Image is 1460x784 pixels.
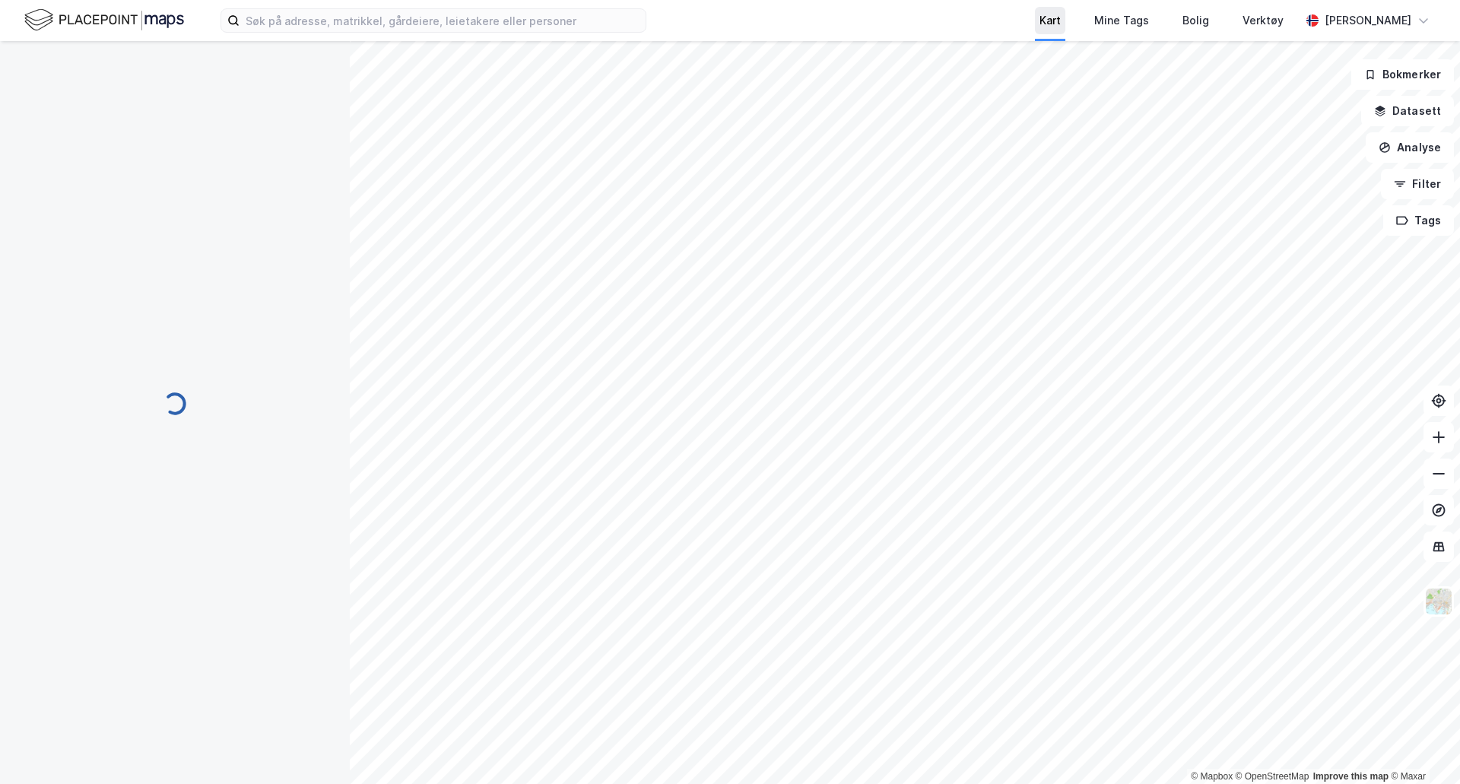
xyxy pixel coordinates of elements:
img: spinner.a6d8c91a73a9ac5275cf975e30b51cfb.svg [163,392,187,416]
a: Improve this map [1313,771,1389,782]
button: Tags [1383,205,1454,236]
button: Datasett [1361,96,1454,126]
button: Bokmerker [1351,59,1454,90]
div: Kontrollprogram for chat [1384,711,1460,784]
a: OpenStreetMap [1236,771,1309,782]
button: Analyse [1366,132,1454,163]
div: Bolig [1182,11,1209,30]
img: Z [1424,587,1453,616]
div: Verktøy [1243,11,1284,30]
a: Mapbox [1191,771,1233,782]
img: logo.f888ab2527a4732fd821a326f86c7f29.svg [24,7,184,33]
div: Mine Tags [1094,11,1149,30]
input: Søk på adresse, matrikkel, gårdeiere, leietakere eller personer [240,9,646,32]
iframe: Chat Widget [1384,711,1460,784]
button: Filter [1381,169,1454,199]
div: [PERSON_NAME] [1325,11,1411,30]
div: Kart [1039,11,1061,30]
